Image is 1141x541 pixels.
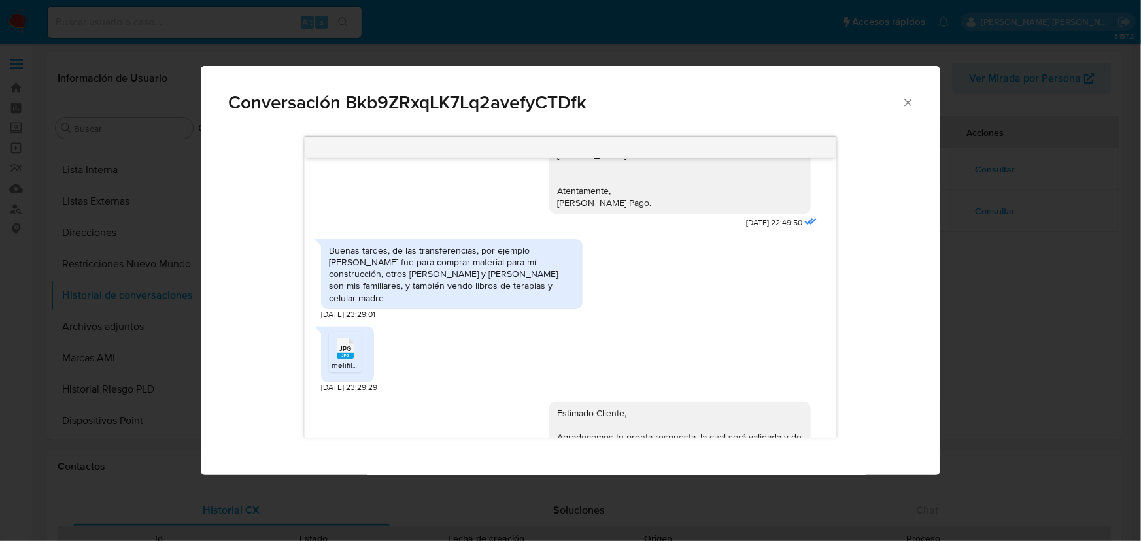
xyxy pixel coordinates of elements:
div: Buenas tardes, de las transferencias, por ejemplo [PERSON_NAME] fue para comprar material para mí... [329,244,575,304]
span: [DATE] 23:29:29 [321,382,377,393]
span: JPG [339,344,351,353]
span: [DATE] 23:29:01 [321,309,375,320]
button: Cerrar [902,96,913,108]
span: [DATE] 22:49:50 [746,218,802,229]
span: Conversación Bkb9ZRxqLK7Lq2avefyCTDfk [228,93,902,112]
div: Comunicación [201,66,940,476]
div: Estimado Cliente, Agradecemos tu pronta respuesta, la cual será validada y de ser necesario podre... [557,407,803,502]
span: melifile1119810251524831230.jpg [332,359,445,370]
